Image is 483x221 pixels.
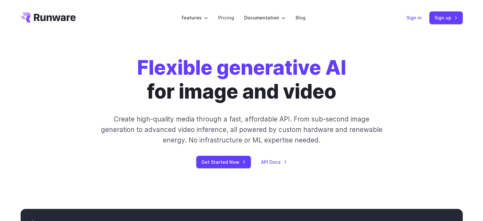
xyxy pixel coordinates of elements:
a: Sign in [406,14,422,21]
p: Create high-quality media through a fast, affordable API. From sub-second image generation to adv... [100,114,383,146]
label: Features [182,14,208,21]
label: Documentation [244,14,285,21]
a: Get Started Now [196,156,251,168]
a: Blog [296,14,305,21]
a: Go to / [21,12,76,23]
a: Sign up [429,11,463,24]
h1: for image and video [137,56,346,104]
a: Pricing [218,14,234,21]
a: API Docs [261,158,287,166]
strong: Flexible generative AI [137,56,346,79]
